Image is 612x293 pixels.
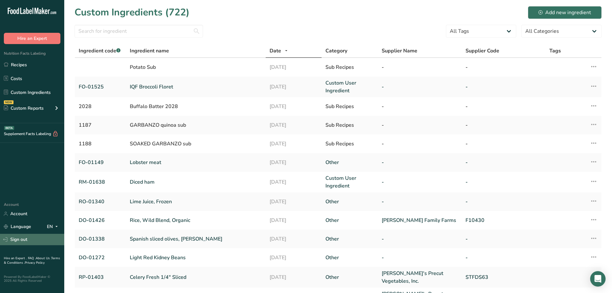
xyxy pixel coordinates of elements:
a: - [382,159,458,166]
a: - [382,83,458,91]
a: Custom User Ingredient [325,79,374,95]
div: 1188 [79,140,122,148]
span: Date [270,47,281,55]
div: GARBANZO quinoa sub [130,121,262,129]
a: RO-01340 [79,198,122,206]
a: Other [325,159,374,166]
a: RM-01638 [79,178,122,186]
a: - [382,198,458,206]
a: Diced ham [130,178,262,186]
a: IQF Broccoli Floret [130,83,262,91]
a: - [466,159,542,166]
a: Other [325,198,374,206]
div: Powered By FoodLabelMaker © 2025 All Rights Reserved [4,275,60,283]
div: - [382,103,458,110]
div: Add new ingredient [538,9,591,16]
div: Buffalo Batter 2028 [130,103,262,110]
span: Tags [549,47,561,55]
span: Ingredient code [79,47,120,54]
a: [DATE] [270,235,318,243]
a: Light Red Kidney Beans [130,254,262,261]
a: Rice, Wild Blend, Organic [130,216,262,224]
span: Category [325,47,347,55]
a: - [466,254,542,261]
a: - [466,83,542,91]
a: [DATE] [270,273,318,281]
a: Other [325,273,374,281]
div: - [466,63,542,71]
a: - [466,198,542,206]
div: 1187 [79,121,122,129]
a: Spanish sliced olives, [PERSON_NAME] [130,235,262,243]
div: [DATE] [270,103,318,110]
div: - [466,103,542,110]
div: - [466,121,542,129]
a: Privacy Policy [25,261,45,265]
div: Sub Recipes [325,63,374,71]
a: Celery Fresh 1/4" Sliced [130,273,262,281]
span: Supplier Name [382,47,417,55]
a: [DATE] [270,178,318,186]
div: NEW [4,100,13,104]
a: [PERSON_NAME] Family Farms [382,216,458,224]
a: RP-01403 [79,273,122,281]
div: Sub Recipes [325,121,374,129]
a: [DATE] [270,198,318,206]
a: F10430 [466,216,542,224]
div: - [466,140,542,148]
a: Other [325,254,374,261]
a: [DATE] [270,159,318,166]
a: [DATE] [270,254,318,261]
a: FO-01525 [79,83,122,91]
div: Custom Reports [4,105,44,112]
a: - [466,235,542,243]
div: Potato Sub [130,63,262,71]
a: [PERSON_NAME]'s Precut Vegetables, Inc. [382,270,458,285]
a: Lime Juice, Frozen [130,198,262,206]
a: - [466,178,542,186]
a: FAQ . [28,256,36,261]
div: BETA [4,126,14,130]
div: SOAKED GARBANZO sub [130,140,262,148]
a: [DATE] [270,216,318,224]
div: - [382,63,458,71]
input: Search for ingredient [75,25,203,38]
div: Open Intercom Messenger [590,271,606,287]
a: Terms & Conditions . [4,256,60,265]
div: - [382,140,458,148]
a: DO-01338 [79,235,122,243]
div: - [382,121,458,129]
a: Hire an Expert . [4,256,27,261]
div: 2028 [79,103,122,110]
a: DO-01426 [79,216,122,224]
a: FO-01149 [79,159,122,166]
button: Add new ingredient [528,6,602,19]
a: [DATE] [270,83,318,91]
div: Sub Recipes [325,103,374,110]
button: Hire an Expert [4,33,60,44]
a: About Us . [36,256,51,261]
a: Other [325,216,374,224]
a: - [382,235,458,243]
a: Lobster meat [130,159,262,166]
div: [DATE] [270,140,318,148]
a: Other [325,235,374,243]
a: Language [4,221,31,232]
div: [DATE] [270,63,318,71]
div: Sub Recipes [325,140,374,148]
div: [DATE] [270,121,318,129]
div: EN [47,223,60,231]
h1: Custom Ingredients (722) [75,5,190,20]
span: Supplier Code [466,47,499,55]
a: STFDS63 [466,273,542,281]
span: Ingredient name [130,47,169,55]
a: - [382,254,458,261]
a: DO-01272 [79,254,122,261]
a: - [382,178,458,186]
a: Custom User Ingredient [325,174,374,190]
